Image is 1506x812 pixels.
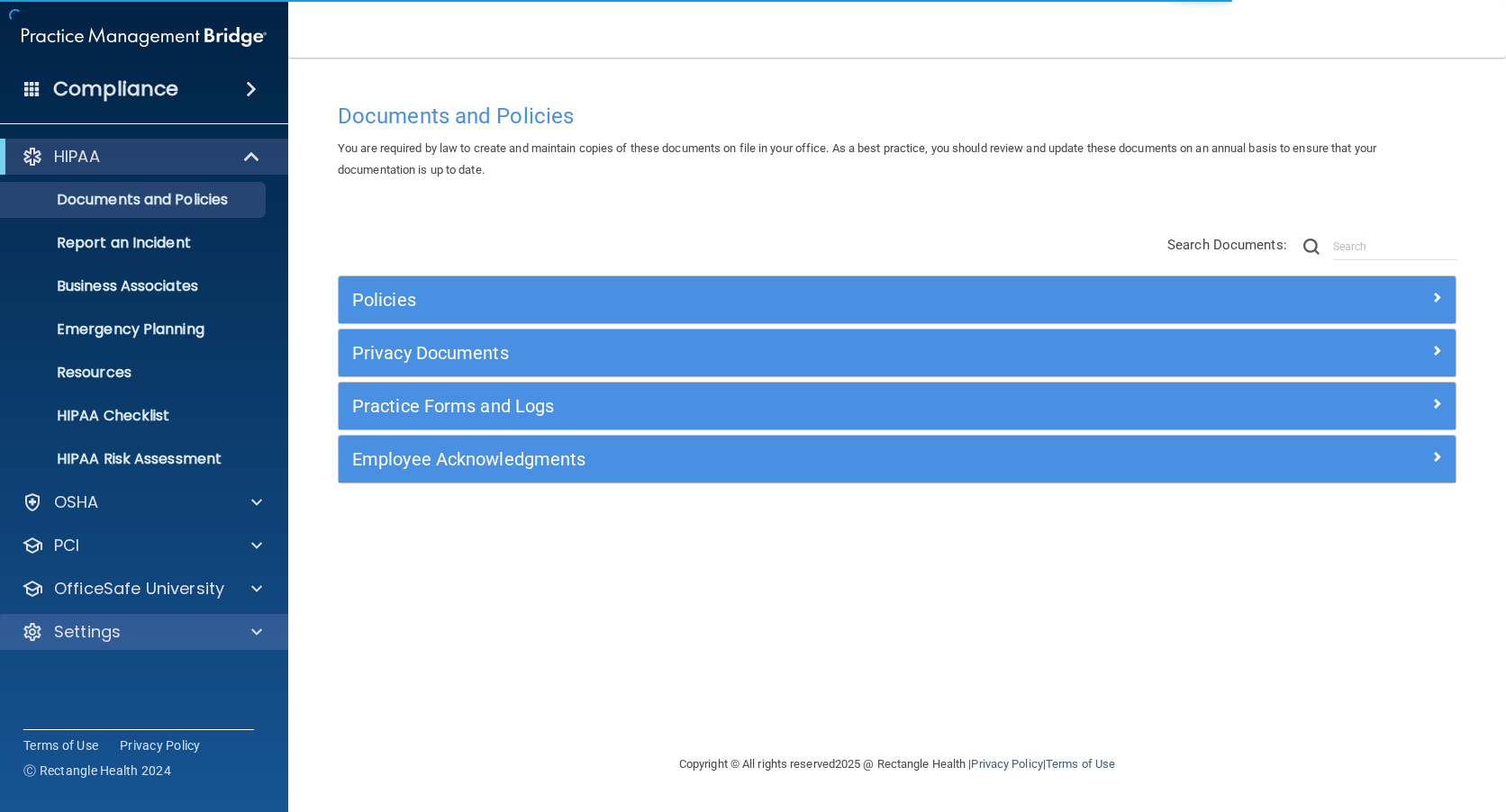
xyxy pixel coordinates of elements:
img: ic-search.3b580494.png [1303,239,1320,255]
a: Policies [352,285,1442,314]
p: Settings [54,621,121,643]
p: Business Associates [12,277,258,295]
p: OSHA [54,492,99,513]
div: Copyright © All rights reserved 2025 @ Rectangle Health | | [568,735,1226,793]
h5: Policies [352,290,1163,310]
h5: Privacy Documents [352,343,1163,363]
p: PCI [54,535,79,556]
p: OfficeSafe University [54,578,224,600]
span: You are required by law to create and maintain copies of these documents on file in your office. ... [338,141,1376,176]
h5: Practice Forms and Logs [352,396,1163,416]
a: Privacy Policy [971,757,1042,771]
p: Emergency Planning [12,320,258,338]
a: Settings [22,621,262,643]
span: Search Documents: [1167,237,1287,253]
h4: Compliance [53,77,178,102]
p: HIPAA Checklist [12,407,258,425]
a: Practice Forms and Logs [352,392,1442,420]
p: Documents and Policies [12,191,258,209]
a: Terms of Use [23,736,98,754]
p: HIPAA Risk Assessment [12,450,258,468]
h4: Documents and Policies [338,104,1456,128]
h5: Employee Acknowledgments [352,449,1163,469]
a: HIPAA [22,146,261,167]
p: HIPAA [54,146,100,167]
a: Privacy Documents [352,338,1442,367]
img: PMB logo [22,19,267,55]
p: Report an Incident [12,234,258,252]
a: Privacy Policy [120,736,201,754]
a: Terms of Use [1046,757,1115,771]
a: Employee Acknowledgments [352,445,1442,474]
span: Ⓒ Rectangle Health 2024 [23,762,171,780]
a: PCI [22,535,262,556]
input: Search [1333,233,1456,260]
a: OSHA [22,492,262,513]
p: Resources [12,364,258,382]
a: OfficeSafe University [22,578,262,600]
